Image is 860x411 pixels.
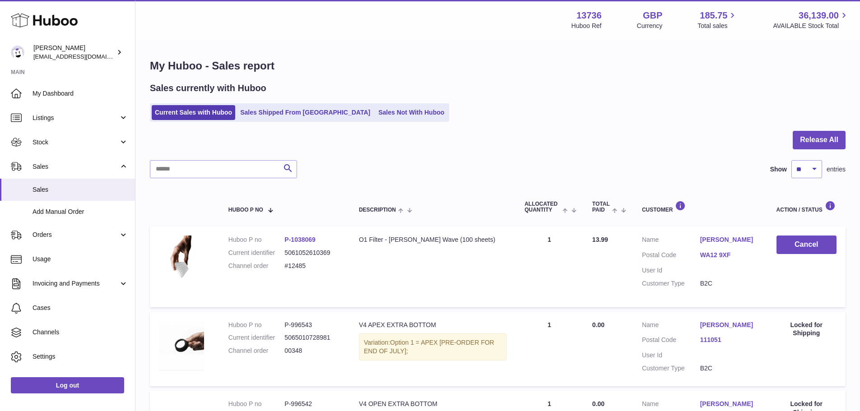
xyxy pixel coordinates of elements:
div: Variation: [359,333,507,360]
span: entries [827,165,846,174]
span: Channels [33,328,128,337]
td: 1 [516,312,583,387]
dd: 5065010728981 [284,333,341,342]
span: Usage [33,255,128,263]
div: V4 APEX EXTRA BOTTOM [359,321,507,329]
div: Action / Status [776,201,837,213]
a: Sales Shipped From [GEOGRAPHIC_DATA] [237,105,373,120]
dt: Channel order [228,346,285,355]
a: P-1038069 [284,236,316,243]
dt: Postal Code [642,336,700,346]
button: Release All [793,131,846,149]
td: 1 [516,226,583,307]
a: Current Sales with Huboo [152,105,235,120]
div: Customer [642,201,758,213]
dt: Huboo P no [228,321,285,329]
div: Huboo Ref [572,22,602,30]
div: O1 Filter - [PERSON_NAME] Wave (100 sheets) [359,236,507,244]
dd: #12485 [284,262,341,270]
span: Invoicing and Payments [33,279,119,288]
label: Show [770,165,787,174]
dd: B2C [700,364,758,373]
div: Locked for Shipping [776,321,837,338]
span: Cases [33,304,128,312]
span: Total paid [592,201,610,213]
a: [PERSON_NAME] [700,236,758,244]
strong: GBP [643,9,662,22]
span: Sales [33,185,128,194]
dt: Huboo P no [228,236,285,244]
span: Total sales [697,22,738,30]
div: Currency [637,22,663,30]
span: Description [359,207,396,213]
span: 0.00 [592,321,604,328]
span: Stock [33,138,119,147]
span: Huboo P no [228,207,263,213]
img: 137361742780911.png [159,236,204,296]
a: 185.75 Total sales [697,9,738,30]
span: Sales [33,162,119,171]
span: 36,139.00 [799,9,839,22]
span: 185.75 [700,9,727,22]
a: [PERSON_NAME] [700,321,758,329]
span: Option 1 = APEX [PRE-ORDER FOR END OF JULY]; [364,339,494,355]
a: WA12 9XF [700,251,758,259]
dt: Current identifier [228,249,285,257]
dd: P-996542 [284,400,341,408]
div: [PERSON_NAME] [33,44,115,61]
dd: 5061052610369 [284,249,341,257]
span: My Dashboard [33,89,128,98]
img: internalAdmin-13736@internal.huboo.com [11,46,24,59]
span: Add Manual Order [33,208,128,216]
dt: Customer Type [642,364,700,373]
h1: My Huboo - Sales report [150,59,846,73]
div: V4 OPEN EXTRA BOTTOM [359,400,507,408]
dt: Name [642,400,700,411]
span: ALLOCATED Quantity [525,201,560,213]
h2: Sales currently with Huboo [150,82,266,94]
dt: Name [642,236,700,246]
img: 137361722680827.png [159,321,204,371]
dt: Huboo P no [228,400,285,408]
span: 13.99 [592,236,608,243]
a: 111051 [700,336,758,344]
dt: User Id [642,351,700,360]
span: Listings [33,114,119,122]
button: Cancel [776,236,837,254]
a: 36,139.00 AVAILABLE Stock Total [773,9,849,30]
span: Orders [33,231,119,239]
span: [EMAIL_ADDRESS][DOMAIN_NAME] [33,53,133,60]
dt: User Id [642,266,700,275]
dd: 00348 [284,346,341,355]
dt: Postal Code [642,251,700,262]
span: AVAILABLE Stock Total [773,22,849,30]
dd: P-996543 [284,321,341,329]
dt: Customer Type [642,279,700,288]
a: Log out [11,377,124,393]
span: Settings [33,352,128,361]
a: [PERSON_NAME] [700,400,758,408]
span: 0.00 [592,400,604,407]
dt: Current identifier [228,333,285,342]
a: Sales Not With Huboo [375,105,447,120]
dd: B2C [700,279,758,288]
dt: Name [642,321,700,332]
strong: 13736 [576,9,602,22]
dt: Channel order [228,262,285,270]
